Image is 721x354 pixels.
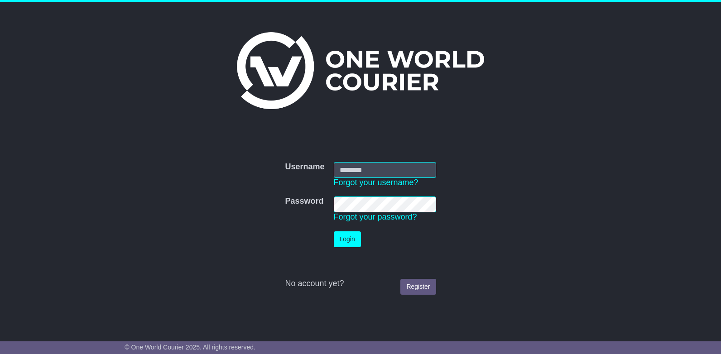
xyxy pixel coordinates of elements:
[285,162,324,172] label: Username
[334,178,418,187] a: Forgot your username?
[237,32,484,109] img: One World
[285,196,323,206] label: Password
[400,279,436,295] a: Register
[334,212,417,221] a: Forgot your password?
[334,231,361,247] button: Login
[125,344,255,351] span: © One World Courier 2025. All rights reserved.
[285,279,436,289] div: No account yet?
